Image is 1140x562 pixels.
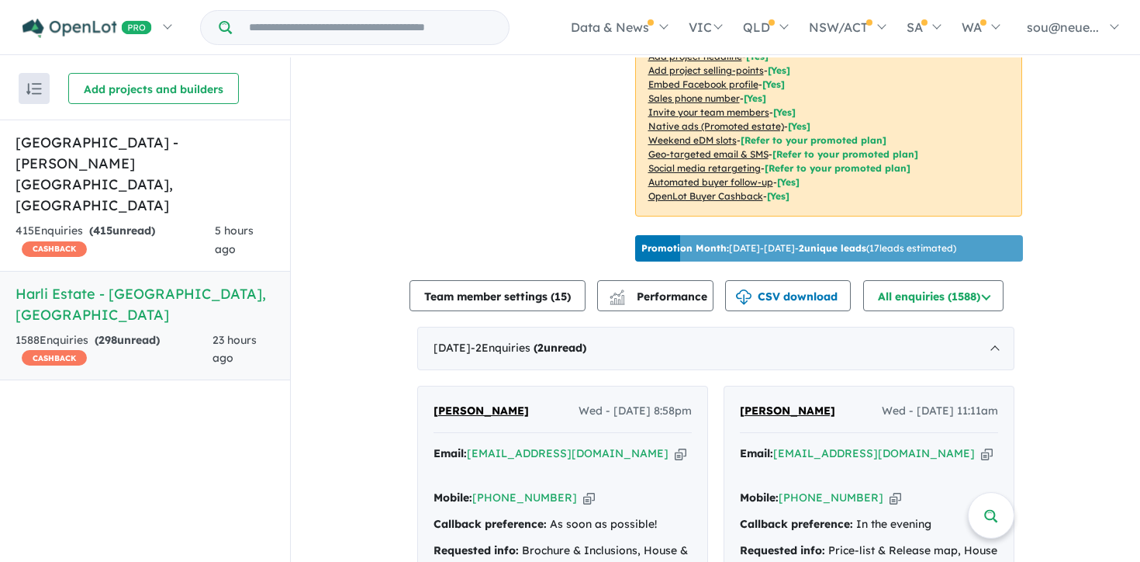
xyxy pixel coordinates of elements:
[772,148,918,160] span: [Refer to your promoted plan]
[212,333,257,366] span: 23 hours ago
[740,543,825,557] strong: Requested info:
[579,402,692,421] span: Wed - [DATE] 8:58pm
[22,350,87,366] span: CASHBACK
[22,241,87,257] span: CASHBACK
[799,242,866,254] b: 2 unique leads
[434,402,529,421] a: [PERSON_NAME]
[740,517,853,531] strong: Callback preference:
[612,290,707,304] span: Performance
[1027,19,1099,35] span: sou@neue...
[417,327,1014,370] div: [DATE]
[736,290,751,305] img: download icon
[648,120,784,132] u: Native ads (Promoted estate)
[610,295,625,305] img: bar-chart.svg
[534,341,586,355] strong: ( unread)
[89,224,155,238] strong: ( unread)
[467,446,668,460] a: [EMAIL_ADDRESS][DOMAIN_NAME]
[434,517,547,531] strong: Callback preference:
[434,491,472,505] strong: Mobile:
[235,11,506,44] input: Try estate name, suburb, builder or developer
[26,83,42,95] img: sort.svg
[471,341,586,355] span: - 2 Enquir ies
[648,162,761,174] u: Social media retargeting
[675,446,686,462] button: Copy
[597,280,713,311] button: Performance
[773,106,796,118] span: [ Yes ]
[434,543,519,557] strong: Requested info:
[22,19,152,38] img: Openlot PRO Logo White
[648,148,769,160] u: Geo-targeted email & SMS
[554,290,567,304] span: 15
[890,490,901,506] button: Copy
[648,64,764,76] u: Add project selling-points
[409,280,586,311] button: Team member settings (15)
[648,190,763,202] u: OpenLot Buyer Cashback
[740,404,835,418] span: [PERSON_NAME]
[779,491,883,505] a: [PHONE_NUMBER]
[863,280,1004,311] button: All enquiries (1588)
[16,331,212,369] div: 1588 Enquir ies
[215,224,254,256] span: 5 hours ago
[762,78,785,90] span: [ Yes ]
[740,446,773,460] strong: Email:
[744,92,766,104] span: [ Yes ]
[641,241,956,255] p: [DATE] - [DATE] - ( 17 leads estimated)
[434,515,692,534] div: As soon as possible!
[741,134,886,146] span: [Refer to your promoted plan]
[98,333,117,347] span: 298
[68,73,239,104] button: Add projects and builders
[648,106,769,118] u: Invite your team members
[767,190,789,202] span: [Yes]
[788,120,810,132] span: [Yes]
[641,242,729,254] b: Promotion Month:
[725,280,851,311] button: CSV download
[16,132,275,216] h5: [GEOGRAPHIC_DATA] - [PERSON_NAME][GEOGRAPHIC_DATA] , [GEOGRAPHIC_DATA]
[16,283,275,325] h5: Harli Estate - [GEOGRAPHIC_DATA] , [GEOGRAPHIC_DATA]
[882,402,998,421] span: Wed - [DATE] 11:11am
[740,402,835,421] a: [PERSON_NAME]
[777,176,800,188] span: [Yes]
[981,446,993,462] button: Copy
[648,134,737,146] u: Weekend eDM slots
[740,491,779,505] strong: Mobile:
[648,176,773,188] u: Automated buyer follow-up
[773,446,975,460] a: [EMAIL_ADDRESS][DOMAIN_NAME]
[768,64,790,76] span: [ Yes ]
[648,78,758,90] u: Embed Facebook profile
[472,491,577,505] a: [PHONE_NUMBER]
[583,490,595,506] button: Copy
[740,515,998,534] div: In the evening
[537,341,544,355] span: 2
[648,92,740,104] u: Sales phone number
[16,222,215,259] div: 415 Enquir ies
[610,290,624,298] img: line-chart.svg
[95,333,160,347] strong: ( unread)
[765,162,910,174] span: [Refer to your promoted plan]
[93,224,112,238] span: 415
[434,446,467,460] strong: Email:
[434,404,529,418] span: [PERSON_NAME]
